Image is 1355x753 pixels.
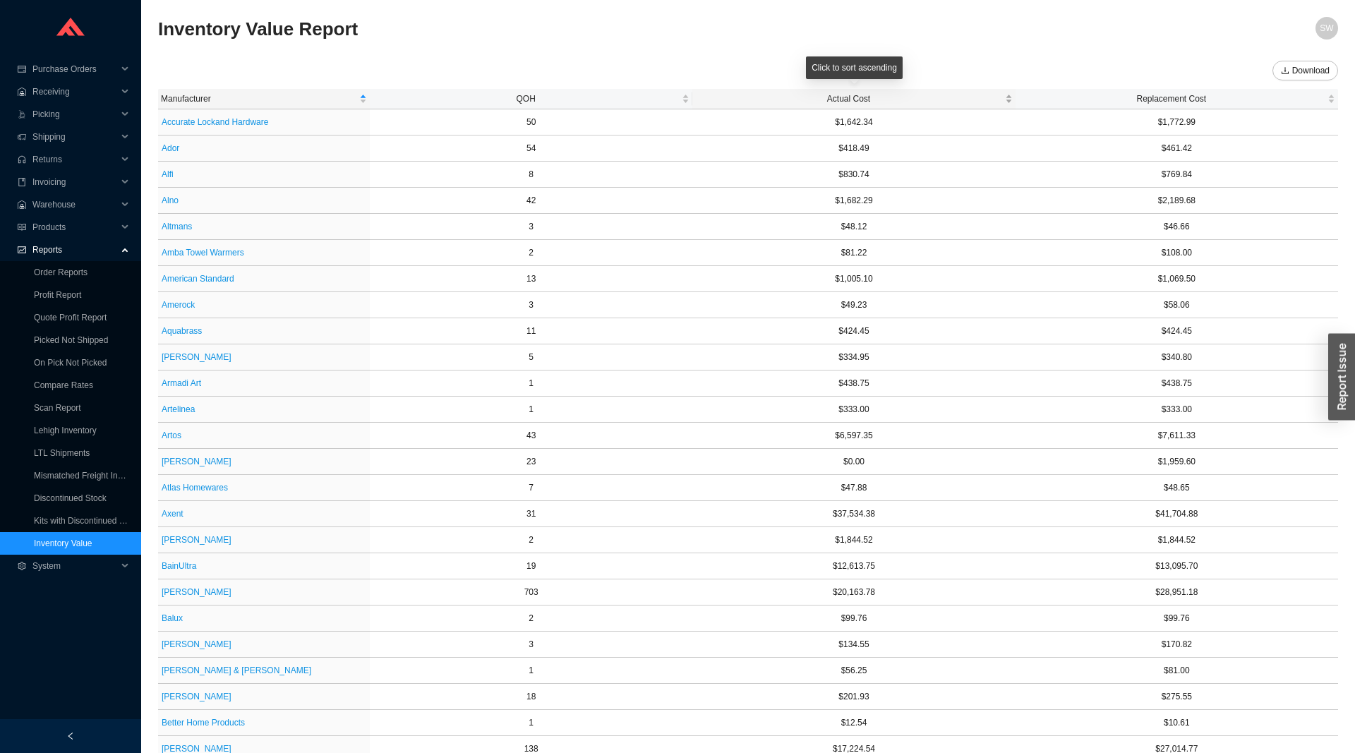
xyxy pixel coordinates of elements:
[32,555,117,577] span: System
[692,397,1015,423] td: $333.00
[1016,423,1338,449] td: $7,611.33
[162,324,202,338] span: Aquabrass
[692,449,1015,475] td: $0.00
[66,732,75,740] span: left
[161,661,312,680] button: [PERSON_NAME] & [PERSON_NAME]
[370,344,692,371] td: 5
[1016,318,1338,344] td: $424.45
[1016,214,1338,240] td: $46.66
[17,155,27,164] span: customer-service
[34,403,81,413] a: Scan Report
[692,292,1015,318] td: $49.23
[1272,61,1338,80] button: downloadDownload
[34,290,81,300] a: Profit Report
[162,663,311,677] span: [PERSON_NAME] & [PERSON_NAME]
[370,423,692,449] td: 43
[161,347,232,367] button: [PERSON_NAME]
[370,371,692,397] td: 1
[1016,397,1338,423] td: $333.00
[692,684,1015,710] td: $201.93
[1016,475,1338,501] td: $48.65
[370,658,692,684] td: 1
[162,611,183,625] span: Balux
[34,380,93,390] a: Compare Rates
[692,553,1015,579] td: $12,613.75
[161,295,195,315] button: Amerock
[161,608,183,628] button: Balux
[17,178,27,186] span: book
[162,272,234,286] span: American Standard
[1016,240,1338,266] td: $108.00
[370,162,692,188] td: 8
[692,188,1015,214] td: $1,682.29
[692,240,1015,266] td: $81.22
[162,428,181,442] span: Artos
[1016,553,1338,579] td: $13,095.70
[34,358,107,368] a: On Pick Not Picked
[34,448,90,458] a: LTL Shipments
[692,658,1015,684] td: $56.25
[32,126,117,148] span: Shipping
[161,321,203,341] button: Aquabrass
[162,246,244,260] span: Amba Towel Warmers
[161,687,232,706] button: [PERSON_NAME]
[34,538,92,548] a: Inventory Value
[1292,64,1330,78] span: Download
[370,449,692,475] td: 23
[1281,66,1289,76] span: download
[370,632,692,658] td: 3
[32,148,117,171] span: Returns
[370,710,692,736] td: 1
[1016,162,1338,188] td: $769.84
[1016,579,1338,606] td: $28,951.18
[161,92,356,106] span: Manufacturer
[34,426,97,435] a: Lehigh Inventory
[158,17,1043,42] h2: Inventory Value Report
[34,267,88,277] a: Order Reports
[373,92,679,106] span: QOH
[692,501,1015,527] td: $37,534.38
[161,556,197,576] button: BainUltra
[161,243,245,263] button: Amba Towel Warmers
[161,217,193,236] button: Altmans
[370,527,692,553] td: 2
[1016,109,1338,135] td: $1,772.99
[1016,658,1338,684] td: $81.00
[370,501,692,527] td: 31
[162,193,179,207] span: Alno
[162,637,231,651] span: [PERSON_NAME]
[162,298,195,312] span: Amerock
[162,115,268,129] span: Accurate Lockand Hardware
[692,371,1015,397] td: $438.75
[1016,266,1338,292] td: $1,069.50
[32,239,117,261] span: Reports
[34,335,108,345] a: Picked Not Shipped
[692,318,1015,344] td: $424.45
[370,606,692,632] td: 2
[162,585,231,599] span: [PERSON_NAME]
[1016,710,1338,736] td: $10.61
[692,344,1015,371] td: $334.95
[370,89,692,109] th: QOH sortable
[806,56,903,79] div: Click to sort ascending
[162,689,231,704] span: [PERSON_NAME]
[161,399,195,419] button: Artelinea
[370,214,692,240] td: 3
[1016,89,1338,109] th: Replacement Cost sortable
[370,684,692,710] td: 18
[370,579,692,606] td: 703
[1016,501,1338,527] td: $41,704.88
[162,376,201,390] span: Armadi Art
[17,246,27,254] span: fund
[1016,344,1338,371] td: $340.80
[370,475,692,501] td: 7
[32,171,117,193] span: Invoicing
[162,559,196,573] span: BainUltra
[161,634,232,654] button: [PERSON_NAME]
[1016,632,1338,658] td: $170.82
[370,240,692,266] td: 2
[161,373,202,393] button: Armadi Art
[1016,188,1338,214] td: $2,189.68
[162,507,183,521] span: Axent
[162,481,228,495] span: Atlas Homewares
